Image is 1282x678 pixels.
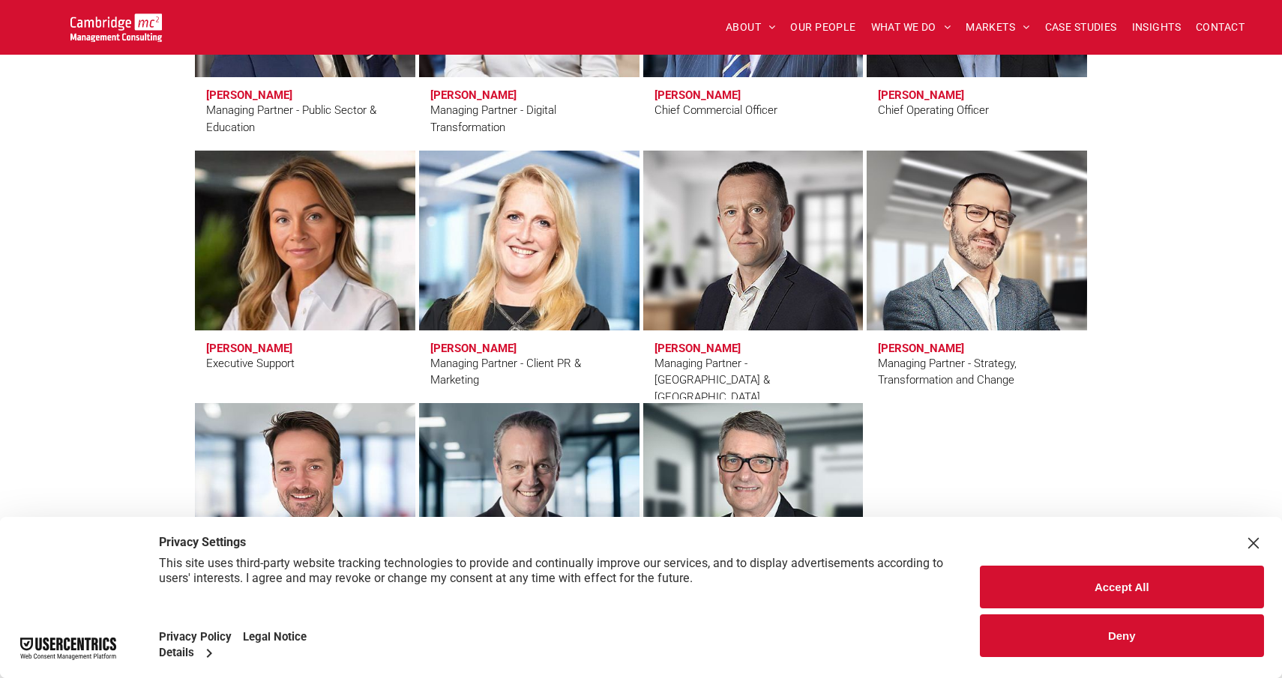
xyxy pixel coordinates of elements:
a: WHAT WE DO [864,16,959,39]
h3: [PERSON_NAME] [206,88,292,102]
a: CASE STUDIES [1038,16,1125,39]
div: Managing Partner - Client PR & Marketing [430,355,628,389]
div: Managing Partner - Public Sector & Education [206,102,404,136]
a: Your Business Transformed | Cambridge Management Consulting [70,16,163,31]
div: Managing Partner - Digital Transformation [430,102,628,136]
a: Jason Jennings | Managing Partner - UK & Ireland [643,151,864,330]
a: Charles Orsel Des Sagets | Managing Partner - EMEA [419,403,640,583]
a: CONTACT [1188,16,1252,39]
div: Chief Operating Officer [878,102,989,119]
a: Faye Holland | Managing Partner - Client PR & Marketing [419,151,640,330]
a: MARKETS [958,16,1037,39]
a: Pete Nisbet | Managing Partner - Energy & Carbon [195,403,415,583]
h3: [PERSON_NAME] [878,342,964,355]
a: Mauro Mortali | Managing Partner - Strategy | Cambridge Management Consulting [867,151,1087,330]
a: OUR PEOPLE [783,16,863,39]
a: INSIGHTS [1125,16,1188,39]
div: Managing Partner - [GEOGRAPHIC_DATA] & [GEOGRAPHIC_DATA] [654,355,852,406]
h3: [PERSON_NAME] [430,342,517,355]
img: Go to Homepage [70,13,163,42]
a: Jeff Owen | Managing Partner - Business Transformation [643,403,864,583]
a: ABOUT [718,16,783,39]
div: Executive Support [206,355,295,372]
a: Kate Hancock | Executive Support | Cambridge Management Consulting [195,151,415,330]
h3: [PERSON_NAME] [654,342,741,355]
div: Managing Partner - Strategy, Transformation and Change [878,355,1076,389]
h3: [PERSON_NAME] [430,88,517,102]
h3: [PERSON_NAME] [206,342,292,355]
h3: [PERSON_NAME] [654,88,741,102]
h3: [PERSON_NAME] [878,88,964,102]
div: Chief Commercial Officer [654,102,777,119]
